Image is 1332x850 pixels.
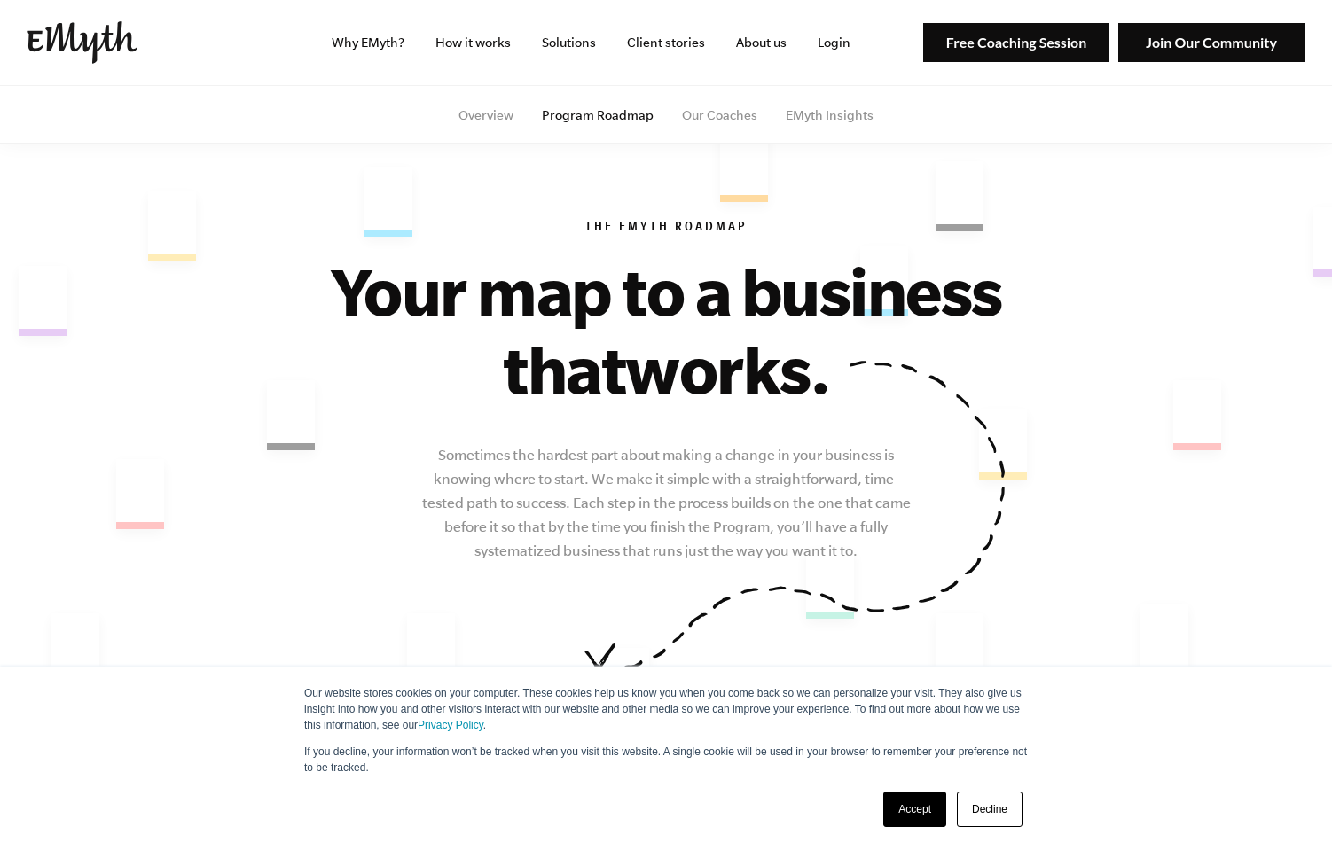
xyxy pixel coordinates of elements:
[542,108,654,122] a: Program Roadmap
[1118,23,1305,63] img: Join Our Community
[276,252,1056,408] h1: Your map to a business that
[957,792,1023,827] a: Decline
[127,220,1205,238] h6: The EMyth Roadmap
[418,719,483,731] a: Privacy Policy
[458,108,513,122] a: Overview
[419,443,913,563] p: Sometimes the hardest part about making a change in your business is knowing where to start. We m...
[304,685,1028,733] p: Our website stores cookies on your computer. These cookies help us know you when you come back so...
[304,744,1028,776] p: If you decline, your information won’t be tracked when you visit this website. A single cookie wi...
[786,108,874,122] a: EMyth Insights
[625,331,829,406] span: works.
[923,23,1109,63] img: Free Coaching Session
[27,21,137,64] img: EMyth
[883,792,946,827] a: Accept
[682,108,757,122] a: Our Coaches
